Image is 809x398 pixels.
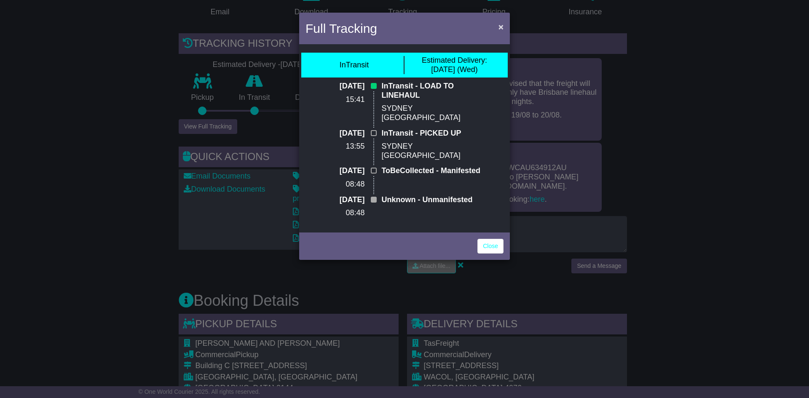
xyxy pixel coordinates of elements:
[327,129,364,138] p: [DATE]
[327,82,364,91] p: [DATE]
[498,22,504,32] span: ×
[327,95,364,104] p: 15:41
[327,195,364,205] p: [DATE]
[340,61,369,70] div: InTransit
[477,239,504,254] a: Close
[327,180,364,189] p: 08:48
[422,56,487,74] div: [DATE] (Wed)
[381,166,482,176] p: ToBeCollected - Manifested
[327,166,364,176] p: [DATE]
[381,195,482,205] p: Unknown - Unmanifested
[422,56,487,64] span: Estimated Delivery:
[381,104,482,122] p: SYDNEY [GEOGRAPHIC_DATA]
[327,208,364,218] p: 08:48
[381,142,482,160] p: SYDNEY [GEOGRAPHIC_DATA]
[494,18,508,35] button: Close
[327,142,364,151] p: 13:55
[381,129,482,138] p: InTransit - PICKED UP
[381,82,482,100] p: InTransit - LOAD TO LINEHAUL
[305,19,377,38] h4: Full Tracking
